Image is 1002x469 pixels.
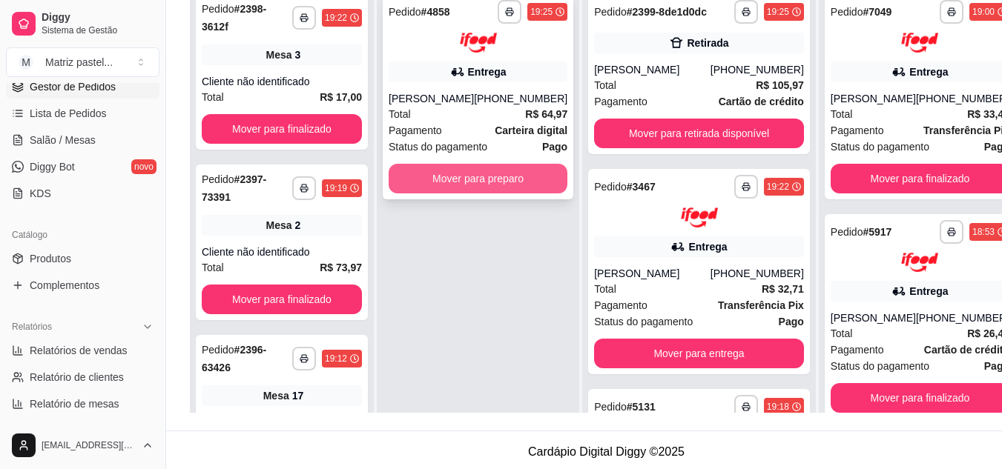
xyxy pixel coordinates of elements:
div: 2 [295,218,301,233]
span: Mesa [266,47,292,62]
span: Relatórios de vendas [30,343,128,358]
a: Relatório de clientes [6,365,159,389]
div: Cliente não identificado [202,245,362,259]
strong: R$ 17,00 [320,91,362,103]
span: Lista de Pedidos [30,106,107,121]
strong: Pago [779,316,804,327]
span: Pedido [594,6,627,18]
img: ifood [901,33,938,53]
span: Pagamento [594,297,647,313]
div: 19:18 [767,401,789,413]
div: Matriz pastel ... [45,55,113,70]
a: DiggySistema de Gestão [6,6,159,41]
span: Relatórios [12,321,52,333]
strong: # 2396-63426 [202,344,266,373]
img: ifood [901,253,938,273]
strong: # 7049 [863,6,891,18]
div: Entrega [468,64,507,79]
span: Pedido [202,3,234,15]
a: Produtos [6,247,159,270]
div: Entrega [688,239,727,254]
button: Mover para preparo [389,164,567,193]
strong: # 3467 [627,181,656,193]
strong: Carteira digital [495,124,567,136]
a: Relatórios de vendas [6,339,159,362]
span: [EMAIL_ADDRESS][DOMAIN_NAME] [42,439,136,451]
span: Sistema de Gestão [42,24,154,36]
strong: # 2397-73391 [202,173,266,203]
span: Pagamento [594,93,647,110]
span: Relatório de mesas [30,396,119,411]
div: [PHONE_NUMBER] [474,91,567,106]
strong: Transferência Pix [718,299,804,311]
span: Mesa [266,218,292,233]
span: Total [202,259,224,276]
img: ifood [460,33,497,53]
div: Retirada [687,36,728,50]
strong: R$ 73,97 [320,262,362,273]
strong: # 5131 [627,401,656,413]
a: Relatório de fidelidadenovo [6,419,159,442]
button: Mover para retirada disponível [594,119,804,148]
span: Diggy [42,11,154,24]
a: Relatório de mesas [6,392,159,416]
span: Mesa [263,388,289,403]
span: Pedido [202,344,234,356]
div: 19:25 [530,6,553,18]
div: Cliente não identificado [202,74,362,89]
button: Mover para finalizado [202,285,362,314]
span: Total [389,106,411,122]
div: [PHONE_NUMBER] [711,266,804,281]
span: Status do pagamento [389,139,487,155]
span: Pedido [831,6,863,18]
strong: R$ 64,97 [525,108,567,120]
a: Diggy Botnovo [6,155,159,179]
div: 18:53 [972,226,995,238]
button: Mover para finalizado [202,114,362,144]
button: Mover para entrega [594,339,804,368]
div: [PERSON_NAME] [831,310,916,325]
a: Gestor de Pedidos [6,75,159,99]
span: Pagamento [831,342,884,358]
div: 19:22 [325,12,347,24]
div: 19:19 [325,182,347,194]
button: Select a team [6,47,159,77]
span: Pagamento [389,122,442,139]
span: Pedido [831,226,863,238]
span: Status do pagamento [594,313,693,330]
span: Status do pagamento [831,139,929,155]
strong: R$ 105,97 [756,79,804,91]
div: Catálogo [6,223,159,247]
span: Pedido [202,173,234,185]
strong: Cartão de crédito [719,96,804,107]
a: Complementos [6,273,159,297]
span: Gestor de Pedidos [30,79,116,94]
span: Total [202,89,224,105]
a: Lista de Pedidos [6,102,159,125]
div: 19:12 [325,353,347,365]
img: ifood [681,207,718,227]
a: Salão / Mesas [6,128,159,152]
span: Total [831,106,853,122]
div: [PERSON_NAME] [389,91,474,106]
strong: # 2399-8de1d0dc [627,6,707,18]
div: Entrega [909,64,948,79]
span: Status do pagamento [831,358,929,374]
div: [PERSON_NAME] [831,91,916,106]
span: Pedido [389,6,421,18]
strong: Pago [542,141,567,153]
div: Entrega [909,284,948,299]
div: 19:00 [972,6,995,18]
span: Relatório de clientes [30,370,124,385]
div: 19:25 [767,6,789,18]
span: Complementos [30,278,99,293]
div: 17 [292,388,304,403]
span: Total [594,281,616,297]
div: 3 [295,47,301,62]
span: Pedido [594,181,627,193]
span: Pagamento [831,122,884,139]
button: [EMAIL_ADDRESS][DOMAIN_NAME] [6,428,159,463]
span: Total [831,325,853,342]
span: KDS [30,186,51,201]
span: M [19,55,33,70]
